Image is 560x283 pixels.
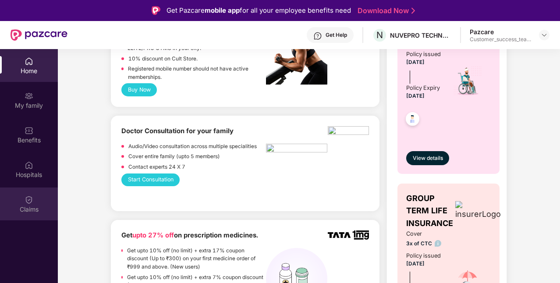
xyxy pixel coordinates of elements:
[406,84,440,92] div: Policy Expiry
[128,163,185,171] p: Contact experts 24 X 7
[453,66,483,96] img: icon
[455,201,501,220] img: insurerLogo
[406,230,441,238] span: Cover
[127,247,266,271] p: Get upto 10% off (no limit) + extra 17% coupon discount (Up to ₹300) on your first medicine order...
[376,30,383,40] span: N
[11,29,67,41] img: New Pazcare Logo
[121,173,180,186] button: Start Consultation
[406,261,425,267] span: [DATE]
[328,126,369,138] img: physica%20-%20Edited.png
[266,17,327,85] img: pc2.png
[121,231,258,239] b: Get on prescription medicines.
[406,251,441,260] div: Policy issued
[25,126,33,135] img: svg+xml;base64,PHN2ZyBpZD0iQmVuZWZpdHMiIHhtbG5zPSJodHRwOi8vd3d3LnczLm9yZy8yMDAwL3N2ZyIgd2lkdGg9Ij...
[470,28,531,36] div: Pazcare
[326,32,347,39] div: Get Help
[266,144,327,155] img: pngtree-physiotherapy-physiotherapist-rehab-disability-stretching-png-image_6063262.png
[132,231,174,239] span: upto 27% off
[25,57,33,66] img: svg+xml;base64,PHN2ZyBpZD0iSG9tZSIgeG1sbnM9Imh0dHA6Ly93d3cudzMub3JnLzIwMDAvc3ZnIiB3aWR0aD0iMjAiIG...
[128,65,266,81] p: Registered mobile number should not have active memberships.
[128,55,198,63] p: 10% discount on Cult Store.
[313,32,322,40] img: svg+xml;base64,PHN2ZyBpZD0iSGVscC0zMngzMiIgeG1sbnM9Imh0dHA6Ly93d3cudzMub3JnLzIwMDAvc3ZnIiB3aWR0aD...
[25,195,33,204] img: svg+xml;base64,PHN2ZyBpZD0iQ2xhaW0iIHhtbG5zPSJodHRwOi8vd3d3LnczLm9yZy8yMDAwL3N2ZyIgd2lkdGg9IjIwIi...
[121,83,157,96] button: Buy Now
[406,59,425,65] span: [DATE]
[358,6,412,15] a: Download Now
[406,192,453,230] span: GROUP TERM LIFE INSURANCE
[406,93,425,99] span: [DATE]
[402,110,423,131] img: svg+xml;base64,PHN2ZyB4bWxucz0iaHR0cDovL3d3dy53My5vcmcvMjAwMC9zdmciIHdpZHRoPSI0OC45NDMiIGhlaWdodD...
[128,152,220,161] p: Cover entire family (upto 5 members)
[25,161,33,170] img: svg+xml;base64,PHN2ZyBpZD0iSG9zcGl0YWxzIiB4bWxucz0iaHR0cDovL3d3dy53My5vcmcvMjAwMC9zdmciIHdpZHRoPS...
[121,127,234,135] b: Doctor Consultation for your family
[435,240,441,247] img: info
[406,151,449,165] button: View details
[390,31,451,39] div: NUVEPRO TECHNOLOGIES PRIVATE LIMITED
[167,5,351,16] div: Get Pazcare for all your employee benefits need
[205,6,240,14] strong: mobile app
[25,92,33,100] img: svg+xml;base64,PHN2ZyB3aWR0aD0iMjAiIGhlaWdodD0iMjAiIHZpZXdCb3g9IjAgMCAyMCAyMCIgZmlsbD0ibm9uZSIgeG...
[541,32,548,39] img: svg+xml;base64,PHN2ZyBpZD0iRHJvcGRvd24tMzJ4MzIiIHhtbG5zPSJodHRwOi8vd3d3LnczLm9yZy8yMDAwL3N2ZyIgd2...
[328,230,369,240] img: TATA_1mg_Logo.png
[470,36,531,43] div: Customer_success_team_lead
[413,154,443,163] span: View details
[406,240,441,248] span: 3x of CTC
[411,6,415,15] img: Stroke
[152,6,160,15] img: Logo
[128,142,257,151] p: Audio/Video consultation across multiple specialities
[406,50,441,59] div: Policy issued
